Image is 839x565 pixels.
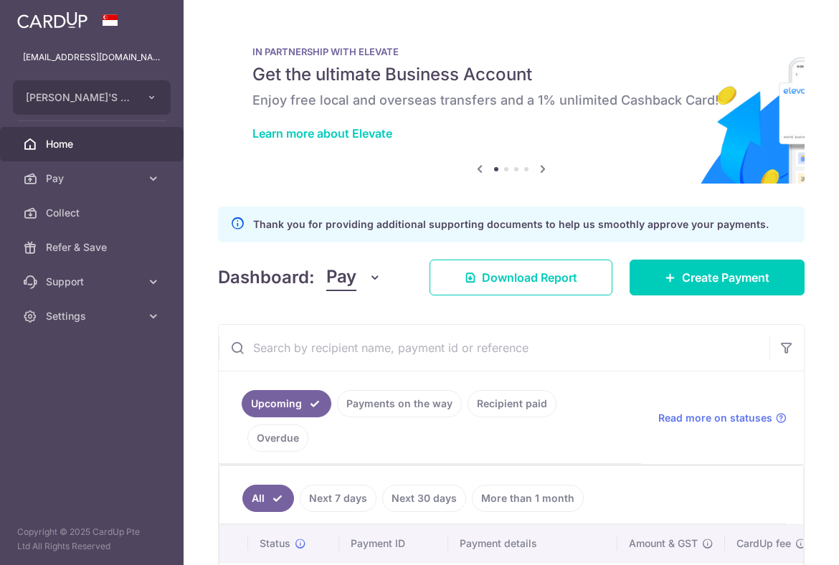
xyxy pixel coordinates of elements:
[326,264,356,291] span: Pay
[658,411,787,425] a: Read more on statuses
[630,260,805,295] a: Create Payment
[218,23,805,184] img: Renovation banner
[382,485,466,512] a: Next 30 days
[26,90,132,105] span: [PERSON_NAME]'S TANDOOR PTE. LTD.
[46,275,141,289] span: Support
[629,536,698,551] span: Amount & GST
[339,525,448,562] th: Payment ID
[300,485,376,512] a: Next 7 days
[46,240,141,255] span: Refer & Save
[472,485,584,512] a: More than 1 month
[46,206,141,220] span: Collect
[252,126,392,141] a: Learn more about Elevate
[46,309,141,323] span: Settings
[482,269,577,286] span: Download Report
[326,264,381,291] button: Pay
[219,325,769,371] input: Search by recipient name, payment id or reference
[23,50,161,65] p: [EMAIL_ADDRESS][DOMAIN_NAME]
[46,171,141,186] span: Pay
[337,390,462,417] a: Payments on the way
[247,424,308,452] a: Overdue
[746,522,825,558] iframe: Opens a widget where you can find more information
[252,46,770,57] p: IN PARTNERSHIP WITH ELEVATE
[17,11,87,29] img: CardUp
[242,485,294,512] a: All
[13,80,171,115] button: [PERSON_NAME]'S TANDOOR PTE. LTD.
[448,525,617,562] th: Payment details
[218,265,315,290] h4: Dashboard:
[682,269,769,286] span: Create Payment
[736,536,791,551] span: CardUp fee
[252,63,770,86] h5: Get the ultimate Business Account
[658,411,772,425] span: Read more on statuses
[430,260,612,295] a: Download Report
[253,216,769,233] p: Thank you for providing additional supporting documents to help us smoothly approve your payments.
[252,92,770,109] h6: Enjoy free local and overseas transfers and a 1% unlimited Cashback Card!
[468,390,556,417] a: Recipient paid
[260,536,290,551] span: Status
[46,137,141,151] span: Home
[242,390,331,417] a: Upcoming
